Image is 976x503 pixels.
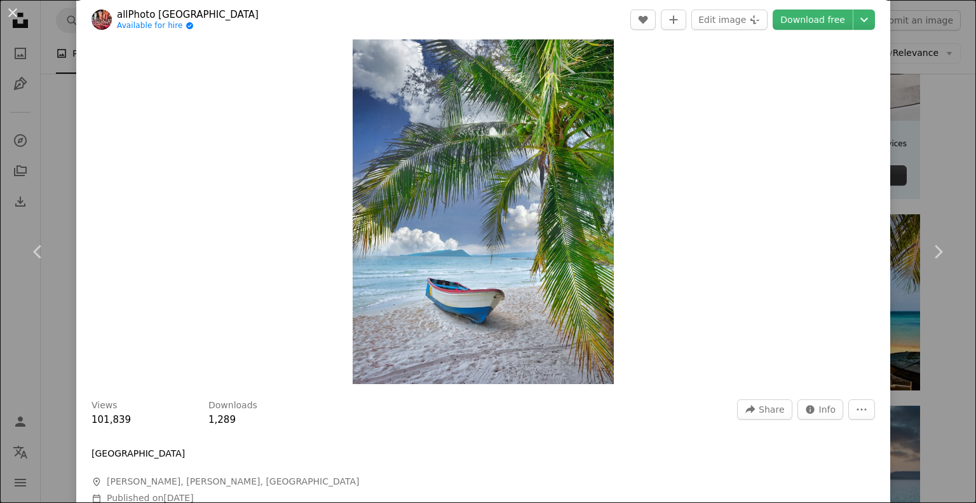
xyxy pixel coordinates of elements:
[91,10,112,30] img: Go to allPhoto Bangkok's profile
[737,399,792,420] button: Share this image
[117,8,259,21] a: allPhoto [GEOGRAPHIC_DATA]
[848,399,875,420] button: More Actions
[853,10,875,30] button: Choose download size
[819,400,836,419] span: Info
[661,10,686,30] button: Add to Collection
[91,414,131,425] span: 101,839
[773,10,853,30] a: Download free
[91,448,185,460] p: [GEOGRAPHIC_DATA]
[630,10,656,30] button: Like
[107,476,360,488] span: [PERSON_NAME], [PERSON_NAME], [GEOGRAPHIC_DATA]
[117,21,259,31] a: Available for hire
[759,400,784,419] span: Share
[91,399,118,412] h3: Views
[208,414,236,425] span: 1,289
[691,10,768,30] button: Edit image
[900,191,976,313] a: Next
[107,493,194,503] span: Published on
[163,493,193,503] time: May 3, 2022 at 1:01:13 AM GMT+8
[797,399,844,420] button: Stats about this image
[208,399,257,412] h3: Downloads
